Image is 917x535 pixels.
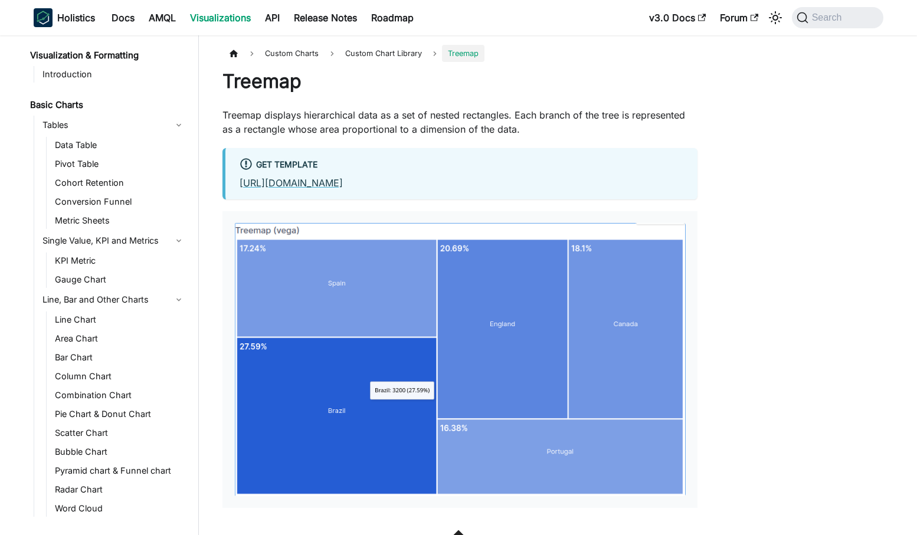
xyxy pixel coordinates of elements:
a: Radar Chart [51,481,188,498]
a: Roadmap [364,8,421,27]
a: AMQL [142,8,183,27]
a: Release Notes [287,8,364,27]
a: Area Chart [51,330,188,347]
a: Single Value, KPI and Metrics [39,231,188,250]
a: Bubble Chart [51,444,188,460]
span: Custom Chart Library [345,49,422,58]
a: Home page [222,45,245,62]
span: Custom Charts [259,45,325,62]
a: Visualizations [183,8,258,27]
span: Search [808,12,849,23]
a: Introduction [39,66,188,83]
button: Search (Command+K) [792,7,883,28]
a: Word Cloud [51,500,188,517]
a: Bar Chart [51,349,188,366]
a: [URL][DOMAIN_NAME] [240,177,343,189]
a: HolisticsHolisticsHolistics [34,8,95,27]
a: Docs [104,8,142,27]
p: Treemap displays hierarchical data as a set of nested rectangles. Each branch of the tree is repr... [222,108,697,136]
a: Pie Chart & Donut Chart [51,406,188,422]
a: Line Chart [51,311,188,328]
a: Tables [39,116,188,134]
a: Conversion Funnel [51,193,188,210]
button: Switch between dark and light mode (currently system mode) [766,8,785,27]
a: Gauge Chart [51,271,188,288]
a: Pivot Table [51,156,188,172]
a: Basic Charts [27,97,188,113]
nav: Breadcrumbs [222,45,697,62]
a: KPI Metric [51,252,188,269]
a: Forum [713,8,765,27]
a: Line, Bar and Other Charts [39,290,188,309]
a: Combination Chart [51,387,188,403]
a: Cohort Retention [51,175,188,191]
img: Holistics [34,8,53,27]
span: Treemap [442,45,484,62]
a: Custom Chart Library [339,45,428,62]
a: Pyramid chart & Funnel chart [51,462,188,479]
a: v3.0 Docs [642,8,713,27]
a: Column Chart [51,368,188,385]
a: Metric Sheets [51,212,188,229]
a: API [258,8,287,27]
nav: Docs sidebar [22,35,199,535]
a: Scatter Chart [51,425,188,441]
b: Holistics [57,11,95,25]
a: Visualization & Formatting [27,47,188,64]
a: Data Table [51,137,188,153]
h1: Treemap [222,70,697,93]
div: Get Template [240,157,683,173]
